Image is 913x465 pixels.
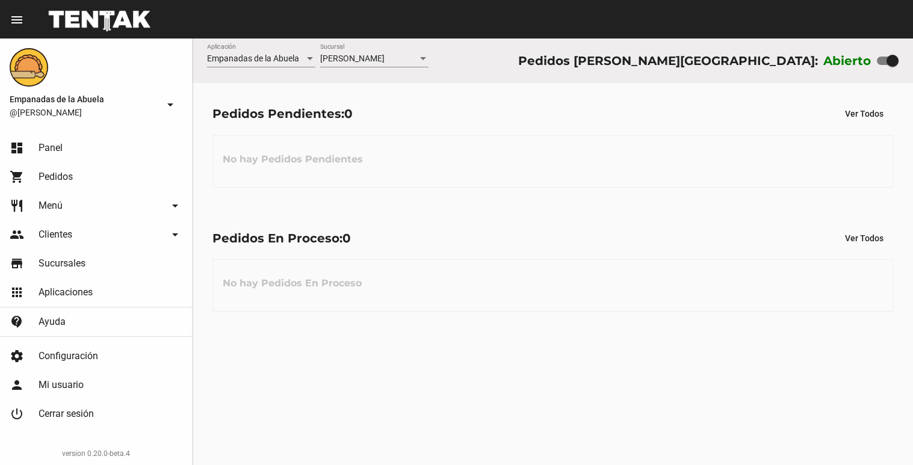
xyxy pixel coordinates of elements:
[10,285,24,300] mat-icon: apps
[168,227,182,242] mat-icon: arrow_drop_down
[320,54,385,63] span: [PERSON_NAME]
[39,200,63,212] span: Menú
[10,141,24,155] mat-icon: dashboard
[10,227,24,242] mat-icon: people
[10,378,24,392] mat-icon: person
[10,199,24,213] mat-icon: restaurant
[39,350,98,362] span: Configuración
[10,256,24,271] mat-icon: store
[10,92,158,106] span: Empanadas de la Abuela
[39,408,94,420] span: Cerrar sesión
[39,229,72,241] span: Clientes
[10,106,158,119] span: @[PERSON_NAME]
[10,48,48,87] img: f0136945-ed32-4f7c-91e3-a375bc4bb2c5.png
[835,227,893,249] button: Ver Todos
[213,141,373,177] h3: No hay Pedidos Pendientes
[213,265,371,301] h3: No hay Pedidos En Proceso
[845,233,884,243] span: Ver Todos
[39,257,85,269] span: Sucursales
[168,199,182,213] mat-icon: arrow_drop_down
[212,229,351,248] div: Pedidos En Proceso:
[39,316,66,328] span: Ayuda
[10,170,24,184] mat-icon: shopping_cart
[39,286,93,298] span: Aplicaciones
[10,349,24,363] mat-icon: settings
[163,97,178,112] mat-icon: arrow_drop_down
[10,13,24,27] mat-icon: menu
[823,51,871,70] label: Abierto
[207,54,299,63] span: Empanadas de la Abuela
[39,379,84,391] span: Mi usuario
[344,106,353,121] span: 0
[835,103,893,125] button: Ver Todos
[10,315,24,329] mat-icon: contact_support
[518,51,818,70] div: Pedidos [PERSON_NAME][GEOGRAPHIC_DATA]:
[845,109,884,119] span: Ver Todos
[212,104,353,123] div: Pedidos Pendientes:
[39,171,73,183] span: Pedidos
[10,407,24,421] mat-icon: power_settings_new
[39,142,63,154] span: Panel
[862,417,901,453] iframe: chat widget
[342,231,351,245] span: 0
[10,448,182,460] div: version 0.20.0-beta.4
